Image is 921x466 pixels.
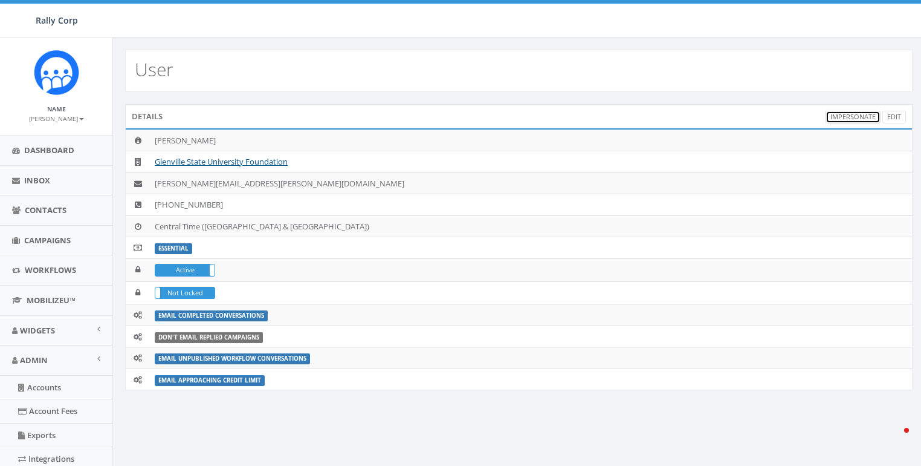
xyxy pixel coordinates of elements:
[155,287,215,298] label: Not Locked
[125,104,913,128] div: Details
[826,111,881,123] a: Impersonate
[880,425,909,454] iframe: Intercom live chat
[34,50,79,95] img: Icon_1.png
[135,59,173,79] h2: User
[882,111,906,123] a: Edit
[150,130,912,151] td: [PERSON_NAME]
[20,355,48,366] span: Admin
[155,310,268,321] label: Email Completed Conversations
[20,325,55,336] span: Widgets
[25,205,66,215] span: Contacts
[24,175,50,186] span: Inbox
[155,264,215,275] label: Active
[150,172,912,194] td: [PERSON_NAME][EMAIL_ADDRESS][PERSON_NAME][DOMAIN_NAME]
[25,264,76,275] span: Workflows
[155,243,192,254] label: ESSENTIAL
[155,287,215,299] div: LockedNot Locked
[47,105,66,113] small: Name
[155,156,288,167] a: Glenville State University Foundation
[155,264,215,276] div: ActiveIn Active
[155,353,310,364] label: Email Unpublished Workflow Conversations
[155,375,265,386] label: Email Approaching Credit Limit
[150,215,912,237] td: Central Time ([GEOGRAPHIC_DATA] & [GEOGRAPHIC_DATA])
[150,194,912,216] td: [PHONE_NUMBER]
[24,235,71,246] span: Campaigns
[24,145,74,156] span: Dashboard
[155,332,263,343] label: Don't Email Replied Campaigns
[29,114,84,123] small: [PERSON_NAME]
[29,113,84,123] a: [PERSON_NAME]
[36,15,78,26] span: Rally Corp
[27,295,76,306] span: MobilizeU™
